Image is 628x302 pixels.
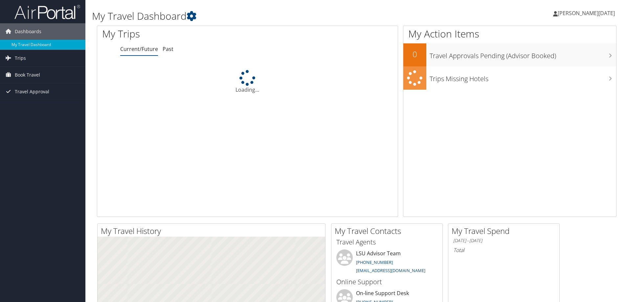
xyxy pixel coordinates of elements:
h3: Travel Agents [336,238,437,247]
a: [PHONE_NUMBER] [356,259,393,265]
h1: My Trips [102,27,268,41]
h6: [DATE] - [DATE] [453,238,554,244]
span: [PERSON_NAME][DATE] [558,10,615,17]
h1: My Travel Dashboard [92,9,445,23]
h3: Travel Approvals Pending (Advisor Booked) [430,48,616,60]
span: Travel Approval [15,83,49,100]
h3: Trips Missing Hotels [430,71,616,83]
h6: Total [453,246,554,254]
h2: My Travel History [101,225,325,237]
li: LSU Advisor Team [333,249,441,276]
h2: My Travel Contacts [335,225,442,237]
h2: My Travel Spend [452,225,559,237]
span: Dashboards [15,23,41,40]
a: 0Travel Approvals Pending (Advisor Booked) [403,43,616,66]
h3: Online Support [336,277,437,287]
a: [PERSON_NAME][DATE] [553,3,621,23]
a: [EMAIL_ADDRESS][DOMAIN_NAME] [356,267,425,273]
a: Trips Missing Hotels [403,66,616,90]
div: Loading... [97,70,398,94]
span: Trips [15,50,26,66]
h2: 0 [403,49,426,60]
a: Current/Future [120,45,158,53]
span: Book Travel [15,67,40,83]
h1: My Action Items [403,27,616,41]
a: Past [163,45,173,53]
img: airportal-logo.png [14,4,80,20]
